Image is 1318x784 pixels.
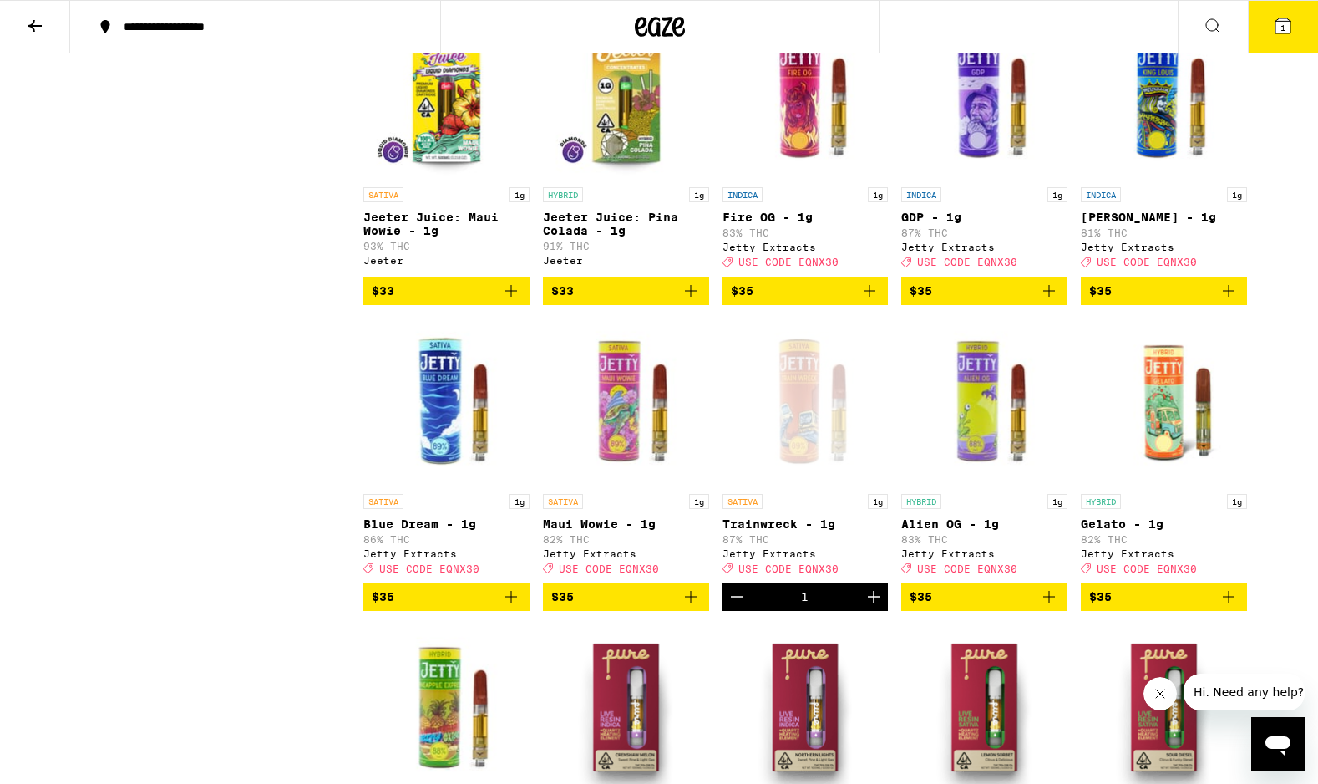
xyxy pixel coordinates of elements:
p: 1g [1227,187,1247,202]
div: 1 [801,590,809,603]
button: Add to bag [543,583,709,611]
p: 1g [1047,187,1067,202]
p: 1g [689,187,709,202]
div: Jetty Extracts [1081,242,1247,252]
span: USE CODE EQNX30 [738,257,839,268]
img: Jetty Extracts - Blue Dream - 1g [363,318,530,486]
div: Jetty Extracts [363,548,530,559]
p: [PERSON_NAME] - 1g [1081,211,1247,224]
p: SATIVA [543,494,583,509]
a: Open page for Jeeter Juice: Maui Wowie - 1g from Jeeter [363,12,530,276]
iframe: Close message [1143,677,1177,710]
span: USE CODE EQNX30 [1097,563,1197,574]
p: HYBRID [901,494,941,509]
img: Jetty Extracts - Maui Wowie - 1g [543,318,709,486]
span: USE CODE EQNX30 [917,257,1017,268]
button: Add to bag [901,277,1067,305]
p: Fire OG - 1g [722,211,889,224]
span: $35 [372,590,394,603]
span: USE CODE EQNX30 [917,563,1017,574]
p: SATIVA [363,187,403,202]
button: Add to bag [363,277,530,305]
span: 1 [1280,23,1285,33]
p: 91% THC [543,241,709,252]
p: 1g [868,494,888,509]
p: 87% THC [901,227,1067,238]
span: $35 [910,590,932,603]
span: $35 [551,590,574,603]
a: Open page for Blue Dream - 1g from Jetty Extracts [363,318,530,583]
div: Jetty Extracts [722,548,889,559]
img: Jeeter - Jeeter Juice: Pina Colada - 1g [543,12,709,179]
button: Increment [859,583,888,611]
button: Add to bag [901,583,1067,611]
span: USE CODE EQNX30 [738,563,839,574]
p: INDICA [901,187,941,202]
p: 86% THC [363,534,530,545]
p: Jeeter Juice: Pina Colada - 1g [543,211,709,237]
img: Jetty Extracts - Alien OG - 1g [901,318,1067,486]
div: Jetty Extracts [901,242,1067,252]
p: 1g [509,494,530,509]
span: USE CODE EQNX30 [379,563,479,574]
iframe: Button to launch messaging window [1251,717,1305,771]
p: Gelato - 1g [1081,517,1247,531]
p: 81% THC [1081,227,1247,238]
div: Jeeter [543,255,709,266]
p: 83% THC [901,534,1067,545]
p: 1g [689,494,709,509]
div: Jetty Extracts [901,548,1067,559]
button: Decrement [722,583,751,611]
div: Jetty Extracts [722,242,889,252]
span: $33 [551,284,574,298]
p: 1g [509,187,530,202]
p: 82% THC [1081,534,1247,545]
button: Add to bag [1081,277,1247,305]
a: Open page for Gelato - 1g from Jetty Extracts [1081,318,1247,583]
button: Add to bag [1081,583,1247,611]
img: Jeeter - Jeeter Juice: Maui Wowie - 1g [363,12,530,179]
p: 1g [868,187,888,202]
span: $35 [731,284,753,298]
p: 93% THC [363,241,530,252]
button: Add to bag [543,277,709,305]
a: Open page for Alien OG - 1g from Jetty Extracts [901,318,1067,583]
p: HYBRID [543,187,583,202]
p: Maui Wowie - 1g [543,517,709,531]
p: SATIVA [363,494,403,509]
a: Open page for GDP - 1g from Jetty Extracts [901,12,1067,276]
p: SATIVA [722,494,763,509]
iframe: Message from company [1184,674,1305,710]
img: Jetty Extracts - GDP - 1g [901,12,1067,179]
a: Open page for Maui Wowie - 1g from Jetty Extracts [543,318,709,583]
p: 87% THC [722,534,889,545]
p: HYBRID [1081,494,1121,509]
span: $35 [1089,590,1112,603]
img: Jetty Extracts - Fire OG - 1g [722,12,889,179]
p: GDP - 1g [901,211,1067,224]
a: Open page for King Louis - 1g from Jetty Extracts [1081,12,1247,276]
p: INDICA [1081,187,1121,202]
p: 1g [1227,494,1247,509]
span: $33 [372,284,394,298]
a: Open page for Fire OG - 1g from Jetty Extracts [722,12,889,276]
p: 83% THC [722,227,889,238]
button: Add to bag [722,277,889,305]
p: Alien OG - 1g [901,517,1067,531]
div: Jetty Extracts [1081,548,1247,559]
a: Open page for Jeeter Juice: Pina Colada - 1g from Jeeter [543,12,709,276]
button: 1 [1248,1,1318,53]
img: Jetty Extracts - King Louis - 1g [1081,12,1247,179]
div: Jetty Extracts [543,548,709,559]
span: $35 [910,284,932,298]
p: Trainwreck - 1g [722,517,889,531]
p: 1g [1047,494,1067,509]
div: Jeeter [363,255,530,266]
span: USE CODE EQNX30 [1097,257,1197,268]
img: Jetty Extracts - Gelato - 1g [1081,318,1247,486]
p: Jeeter Juice: Maui Wowie - 1g [363,211,530,237]
span: USE CODE EQNX30 [559,563,659,574]
p: INDICA [722,187,763,202]
p: 82% THC [543,534,709,545]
